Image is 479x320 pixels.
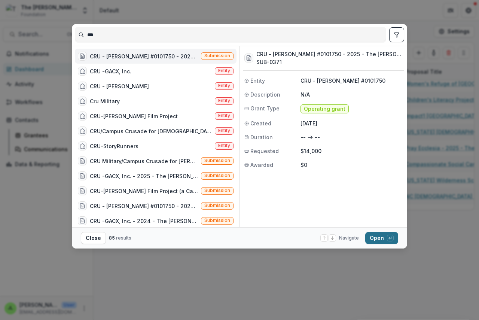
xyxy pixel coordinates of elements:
[90,202,198,210] div: CRU - [PERSON_NAME] #0101750 - 2024 - The [PERSON_NAME] Foundation Grant Proposal Application
[389,27,404,42] button: toggle filters
[204,188,230,193] span: Submission
[339,235,359,241] span: Navigate
[300,77,403,85] p: CRU - [PERSON_NAME] #0101750
[218,68,230,73] span: Entity
[365,232,398,244] button: Open
[250,104,280,112] span: Grant Type
[300,147,403,155] p: $14,000
[204,218,230,223] span: Submission
[315,133,320,141] p: --
[90,112,178,120] div: CRU-[PERSON_NAME] Film Project
[90,52,198,60] div: CRU - [PERSON_NAME] #0101750 - 2025 - The [PERSON_NAME] Foundation Grant Proposal Application
[250,161,273,169] span: Awarded
[300,91,403,98] p: N/A
[90,172,198,180] div: CRU -GACX, Inc. - 2025 - The [PERSON_NAME] Foundation Grant Proposal Application
[218,83,230,88] span: Entity
[204,158,230,163] span: Submission
[300,161,403,169] p: $0
[90,187,198,195] div: CRU-[PERSON_NAME] Film Project (a Campus Crusade for [PERSON_NAME] International/Cru) - 2025 - Th...
[300,133,306,141] p: --
[90,217,198,225] div: CRU -GACX, Inc. - 2024 - The [PERSON_NAME] Foundation Grant Proposal Application
[90,157,198,165] div: CRU Military/Campus Crusade for [PERSON_NAME] International - 2025 - The [PERSON_NAME] Foundation...
[90,97,120,105] div: Cru Military
[250,119,271,127] span: Created
[90,67,131,75] div: CRU -GACX, Inc.
[304,106,345,112] span: Operating grant
[90,82,149,90] div: CRU - [PERSON_NAME]
[300,119,403,127] p: [DATE]
[218,113,230,118] span: Entity
[256,50,403,58] h3: CRU - [PERSON_NAME] #0101750 - 2025 - The [PERSON_NAME] Foundation Grant Proposal Application
[218,128,230,133] span: Entity
[81,232,106,244] button: Close
[250,91,280,98] span: Description
[218,98,230,103] span: Entity
[204,173,230,178] span: Submission
[250,147,279,155] span: Requested
[218,143,230,148] span: Entity
[116,235,131,241] span: results
[90,127,212,135] div: CRU/Campus Crusade for [DEMOGRAPHIC_DATA]
[250,133,273,141] span: Duration
[90,142,138,150] div: CRU-StoryRunners
[256,58,403,66] h3: SUB-0371
[204,203,230,208] span: Submission
[109,235,115,241] span: 85
[250,77,265,85] span: Entity
[204,53,230,58] span: Submission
